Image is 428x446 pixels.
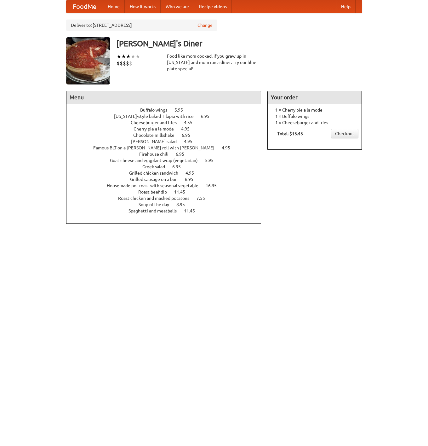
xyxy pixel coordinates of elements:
a: Grilled chicken sandwich 4.95 [129,171,206,176]
li: ★ [117,53,121,60]
a: Chocolate milkshake 6.95 [133,133,202,138]
span: [US_STATE]-style baked Tilapia with rice [114,114,200,119]
span: 5.95 [174,107,189,113]
a: Soup of the day 8.95 [139,202,197,207]
li: ★ [126,53,131,60]
h4: Menu [66,91,261,104]
a: Roast chicken and mashed potatoes 7.55 [118,196,217,201]
span: Grilled chicken sandwich [129,171,185,176]
span: 4.95 [181,126,196,131]
span: Spaghetti and meatballs [128,208,183,213]
li: ★ [135,53,140,60]
li: $ [120,60,123,67]
span: Housemade pot roast with seasonal vegetable [107,183,205,188]
a: Cherry pie a la mode 4.95 [134,126,201,131]
a: How it works [125,0,161,13]
a: Home [103,0,125,13]
span: Soup of the day [139,202,175,207]
a: Roast beef dip 11.45 [138,189,197,194]
a: Firehouse chili 6.95 [139,152,196,157]
a: FoodMe [66,0,103,13]
span: Grilled sausage on a bun [130,177,184,182]
li: 1 × Cherry pie a la mode [271,107,358,113]
a: Grilled sausage on a bun 6.95 [130,177,205,182]
b: Total: $15.45 [277,131,303,136]
li: ★ [121,53,126,60]
a: Recipe videos [194,0,232,13]
span: 6.95 [201,114,216,119]
li: 1 × Cheeseburger and fries [271,119,358,126]
span: 4.55 [184,120,199,125]
span: Famous BLT on a [PERSON_NAME] roll with [PERSON_NAME] [93,145,221,150]
a: [PERSON_NAME] salad 4.95 [131,139,204,144]
span: Roast chicken and mashed potatoes [118,196,196,201]
a: Goat cheese and eggplant wrap (vegetarian) 5.95 [110,158,225,163]
span: 16.95 [206,183,223,188]
a: Spaghetti and meatballs 11.45 [128,208,207,213]
span: 4.95 [222,145,237,150]
a: Help [336,0,356,13]
a: Buffalo wings 5.95 [140,107,195,113]
img: angular.jpg [66,37,110,84]
a: Greek salad 6.95 [142,164,192,169]
span: 8.95 [176,202,191,207]
span: 5.95 [205,158,220,163]
span: 6.95 [182,133,197,138]
span: Greek salad [142,164,171,169]
a: Change [197,22,213,28]
li: $ [129,60,132,67]
a: Famous BLT on a [PERSON_NAME] roll with [PERSON_NAME] 4.95 [93,145,242,150]
span: 6.95 [172,164,187,169]
span: Roast beef dip [138,189,173,194]
h3: [PERSON_NAME]'s Diner [117,37,362,50]
span: [PERSON_NAME] salad [131,139,183,144]
span: 6.95 [176,152,191,157]
li: 1 × Buffalo wings [271,113,358,119]
span: 4.95 [184,139,199,144]
span: Buffalo wings [140,107,174,113]
a: Cheeseburger and fries 4.55 [131,120,204,125]
div: Deliver to: [STREET_ADDRESS] [66,20,217,31]
li: $ [123,60,126,67]
span: Cheeseburger and fries [131,120,183,125]
div: Food like mom cooked, if you grew up in [US_STATE] and mom ran a diner. Try our blue plate special! [167,53,261,72]
span: 7.55 [197,196,211,201]
span: 4.95 [185,171,200,176]
span: Goat cheese and eggplant wrap (vegetarian) [110,158,204,163]
a: Who we are [161,0,194,13]
span: Firehouse chili [139,152,175,157]
a: [US_STATE]-style baked Tilapia with rice 6.95 [114,114,221,119]
span: Cherry pie a la mode [134,126,180,131]
span: 11.45 [174,189,191,194]
li: $ [117,60,120,67]
li: $ [126,60,129,67]
span: Chocolate milkshake [133,133,181,138]
a: Checkout [331,129,358,138]
h4: Your order [268,91,362,104]
span: 6.95 [185,177,200,182]
li: ★ [131,53,135,60]
a: Housemade pot roast with seasonal vegetable 16.95 [107,183,228,188]
span: 11.45 [184,208,201,213]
